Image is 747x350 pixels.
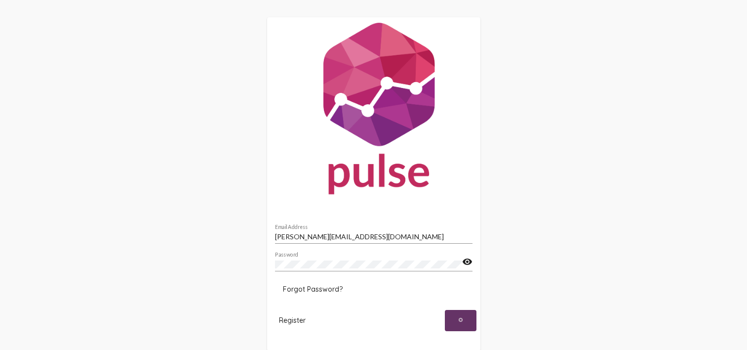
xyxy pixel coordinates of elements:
[462,256,472,268] mat-icon: visibility
[275,280,351,298] button: Forgot Password?
[271,310,314,331] button: Register
[283,285,343,294] span: Forgot Password?
[267,17,480,204] img: Pulse For Good Logo
[279,316,306,325] span: Register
